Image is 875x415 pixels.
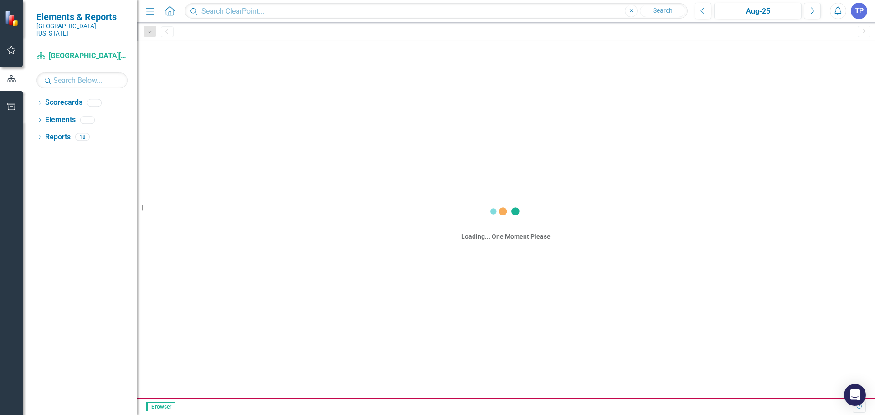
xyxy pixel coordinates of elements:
div: 18 [75,133,90,141]
button: Search [640,5,685,17]
button: TP [851,3,867,19]
small: [GEOGRAPHIC_DATA][US_STATE] [36,22,128,37]
div: Aug-25 [717,6,798,17]
a: Scorecards [45,97,82,108]
div: Loading... One Moment Please [461,232,551,241]
span: Browser [146,402,175,411]
span: Elements & Reports [36,11,128,22]
input: Search ClearPoint... [185,3,688,19]
input: Search Below... [36,72,128,88]
div: Open Intercom Messenger [844,384,866,406]
a: Reports [45,132,71,143]
button: Aug-25 [714,3,802,19]
a: [GEOGRAPHIC_DATA][US_STATE] [36,51,128,61]
span: Search [653,7,673,14]
img: ClearPoint Strategy [5,10,21,26]
a: Elements [45,115,76,125]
